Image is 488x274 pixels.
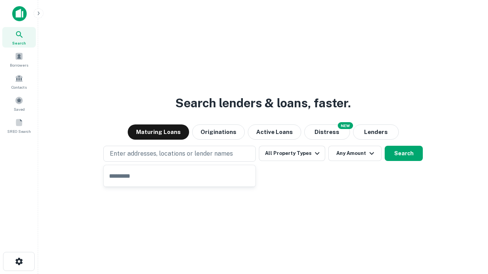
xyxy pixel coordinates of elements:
button: Search [385,146,423,161]
button: Active Loans [248,124,301,140]
a: Saved [2,93,36,114]
button: Enter addresses, locations or lender names [103,146,256,162]
h3: Search lenders & loans, faster. [175,94,351,112]
iframe: Chat Widget [450,213,488,250]
span: Contacts [11,84,27,90]
a: Borrowers [2,49,36,70]
span: Search [12,40,26,46]
button: Maturing Loans [128,124,189,140]
img: capitalize-icon.png [12,6,27,21]
button: Lenders [353,124,399,140]
button: All Property Types [259,146,325,161]
span: Borrowers [10,62,28,68]
a: Search [2,27,36,48]
button: Originations [192,124,245,140]
a: Contacts [2,71,36,92]
button: Search distressed loans with lien and other non-mortgage details. [304,124,350,140]
span: Saved [14,106,25,112]
span: SREO Search [7,128,31,134]
button: Any Amount [328,146,382,161]
div: NEW [338,122,353,129]
a: SREO Search [2,115,36,136]
p: Enter addresses, locations or lender names [110,149,233,158]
